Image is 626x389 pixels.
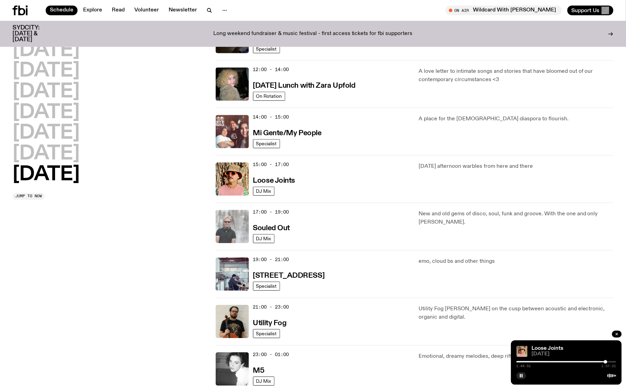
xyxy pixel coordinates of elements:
h3: M5 [253,368,265,375]
a: Utility Fog [253,319,287,327]
a: DJ Mix [253,187,275,196]
span: Specialist [256,46,277,51]
a: Loose Joints [253,176,295,185]
a: [STREET_ADDRESS] [253,271,325,280]
a: On Rotation [253,92,285,101]
p: New and old gems of disco, soul, funk and groove. With the one and only [PERSON_NAME]. [419,210,614,227]
img: Pat sits at a dining table with his profile facing the camera. Rhea sits to his left facing the c... [216,258,249,291]
a: Volunteer [130,6,163,15]
span: Specialist [256,331,277,336]
button: Support Us [567,6,614,15]
span: 23:00 - 01:00 [253,352,289,358]
img: A black and white photo of Lilly wearing a white blouse and looking up at the camera. [216,353,249,386]
span: On Rotation [256,94,282,99]
p: Long weekend fundraiser & music festival - first access tickets for fbi supporters [213,31,413,37]
p: Utility Fog [PERSON_NAME] on the cusp between acoustic and electronic, organic and digital. [419,305,614,322]
span: 17:00 - 19:00 [253,209,289,216]
button: Jump to now [12,193,45,200]
span: Jump to now [15,194,42,198]
span: Specialist [256,141,277,146]
button: [DATE] [12,165,80,185]
a: DJ Mix [253,377,275,386]
p: A love letter to intimate songs and stories that have bloomed out of our contemporary circumstanc... [419,68,614,84]
a: [DATE] Lunch with Zara Upfold [253,81,356,90]
span: 12:00 - 14:00 [253,67,289,73]
h3: Mi Gente/My People [253,130,322,137]
h3: Utility Fog [253,320,287,327]
img: A digital camera photo of Zara looking to her right at the camera, smiling. She is wearing a ligh... [216,68,249,101]
button: [DATE] [12,124,80,143]
img: Tyson stands in front of a paperbark tree wearing orange sunglasses, a suede bucket hat and a pin... [216,163,249,196]
span: 21:00 - 23:00 [253,304,289,311]
button: [DATE] [12,103,80,123]
button: [DATE] [12,83,80,102]
a: Specialist [253,282,280,291]
img: Tyson stands in front of a paperbark tree wearing orange sunglasses, a suede bucket hat and a pin... [517,346,528,357]
p: emo, cloud bs and other things [419,258,614,266]
a: Read [108,6,129,15]
span: DJ Mix [256,236,271,241]
span: Support Us [572,7,600,14]
a: DJ Mix [253,234,275,243]
span: 15:00 - 17:00 [253,162,289,168]
span: 19:00 - 21:00 [253,257,289,263]
p: [DATE] afternoon warbles from here and there [419,163,614,171]
h3: [DATE] Lunch with Zara Upfold [253,83,356,90]
button: On AirWildcard With [PERSON_NAME] [446,6,562,15]
button: [DATE] [12,145,80,164]
span: [DATE] [532,352,616,357]
a: Mi Gente/My People [253,129,322,137]
span: 1:44:51 [517,365,531,368]
h3: Souled Out [253,225,290,232]
img: Stephen looks directly at the camera, wearing a black tee, black sunglasses and headphones around... [216,210,249,243]
span: DJ Mix [256,189,271,194]
a: Explore [79,6,106,15]
h3: Loose Joints [253,178,295,185]
a: Specialist [253,139,280,148]
h3: [STREET_ADDRESS] [253,273,325,280]
button: [DATE] [12,62,80,81]
a: Specialist [253,44,280,53]
span: 1:57:21 [602,365,616,368]
a: Loose Joints [532,346,564,351]
a: Souled Out [253,224,290,232]
a: Specialist [253,329,280,338]
a: Schedule [46,6,78,15]
a: Newsletter [164,6,201,15]
h3: SYDCITY: [DATE] & [DATE] [12,25,57,43]
p: Emotional, dreamy melodies, deep riffs and post punk sounds. [419,353,614,361]
p: A place for the [DEMOGRAPHIC_DATA] diaspora to flourish. [419,115,614,123]
span: 14:00 - 15:00 [253,114,289,121]
a: M5 [253,366,265,375]
span: DJ Mix [256,379,271,384]
button: [DATE] [12,41,80,60]
img: Peter holds a cello, wearing a black graphic tee and glasses. He looks directly at the camera aga... [216,305,249,338]
span: Specialist [256,284,277,289]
